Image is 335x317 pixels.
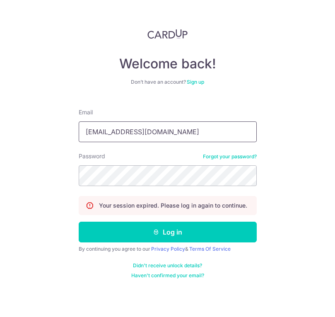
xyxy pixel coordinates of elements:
a: Privacy Policy [151,246,185,252]
label: Password [79,152,105,160]
a: Terms Of Service [189,246,231,252]
div: By continuing you agree to our & [79,246,257,252]
p: Your session expired. Please log in again to continue. [99,201,247,210]
div: Don’t have an account? [79,79,257,85]
a: Sign up [187,79,204,85]
a: Didn't receive unlock details? [133,262,202,269]
label: Email [79,108,93,116]
a: Haven't confirmed your email? [131,272,204,279]
input: Enter your Email [79,121,257,142]
img: CardUp Logo [147,29,188,39]
button: Log in [79,222,257,242]
a: Forgot your password? [203,153,257,160]
h4: Welcome back! [79,56,257,72]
